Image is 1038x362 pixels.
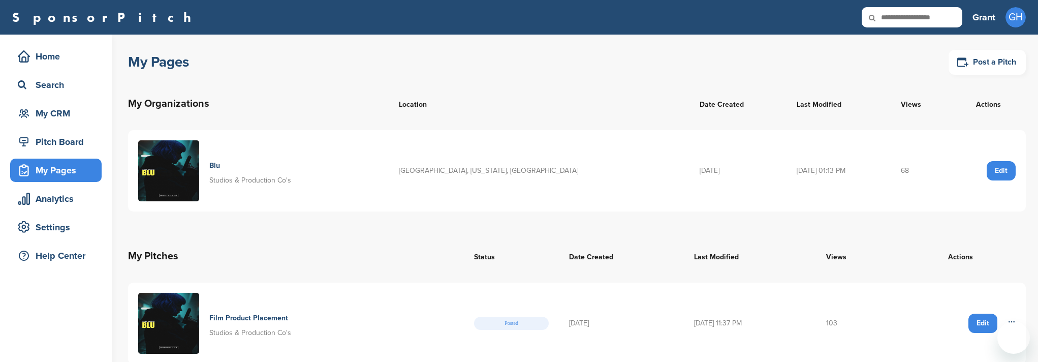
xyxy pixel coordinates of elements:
[968,314,997,333] a: Edit
[891,130,952,212] td: 68
[138,140,199,201] img: Blu
[138,140,379,201] a: Blu Blu Studios & Production Co's
[816,238,895,275] th: Views
[15,104,102,123] div: My CRM
[1005,7,1026,27] span: GH
[10,244,102,267] a: Help Center
[987,161,1016,180] a: Edit
[891,85,952,122] th: Views
[689,130,787,212] td: [DATE]
[138,293,454,354] a: Blu(1.9) Film Product Placement Studios & Production Co's
[15,218,102,236] div: Settings
[684,238,816,275] th: Last Modified
[15,133,102,151] div: Pitch Board
[15,76,102,94] div: Search
[389,85,689,122] th: Location
[12,11,198,24] a: SponsorPitch
[128,85,389,122] th: My Organizations
[10,102,102,125] a: My CRM
[389,130,689,212] td: [GEOGRAPHIC_DATA], [US_STATE], [GEOGRAPHIC_DATA]
[138,293,199,354] img: Blu(1.9)
[209,176,291,185] span: Studios & Production Co's
[15,47,102,66] div: Home
[972,10,995,24] h3: Grant
[997,321,1030,354] iframe: Button to launch messaging window
[464,238,559,275] th: Status
[689,85,787,122] th: Date Created
[10,216,102,239] a: Settings
[128,53,189,71] h1: My Pages
[15,190,102,208] div: Analytics
[952,85,1026,122] th: Actions
[209,313,288,324] h4: Film Product Placement
[209,160,288,171] h4: Blu
[128,238,464,275] th: My Pitches
[972,6,995,28] a: Grant
[787,85,891,122] th: Last Modified
[15,161,102,179] div: My Pages
[10,187,102,210] a: Analytics
[15,247,102,265] div: Help Center
[559,238,684,275] th: Date Created
[787,130,891,212] td: [DATE] 01:13 PM
[10,73,102,97] a: Search
[10,130,102,154] a: Pitch Board
[949,50,1026,75] a: Post a Pitch
[474,317,549,330] span: Posted
[10,159,102,182] a: My Pages
[895,238,1026,275] th: Actions
[209,328,291,337] span: Studios & Production Co's
[10,45,102,68] a: Home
